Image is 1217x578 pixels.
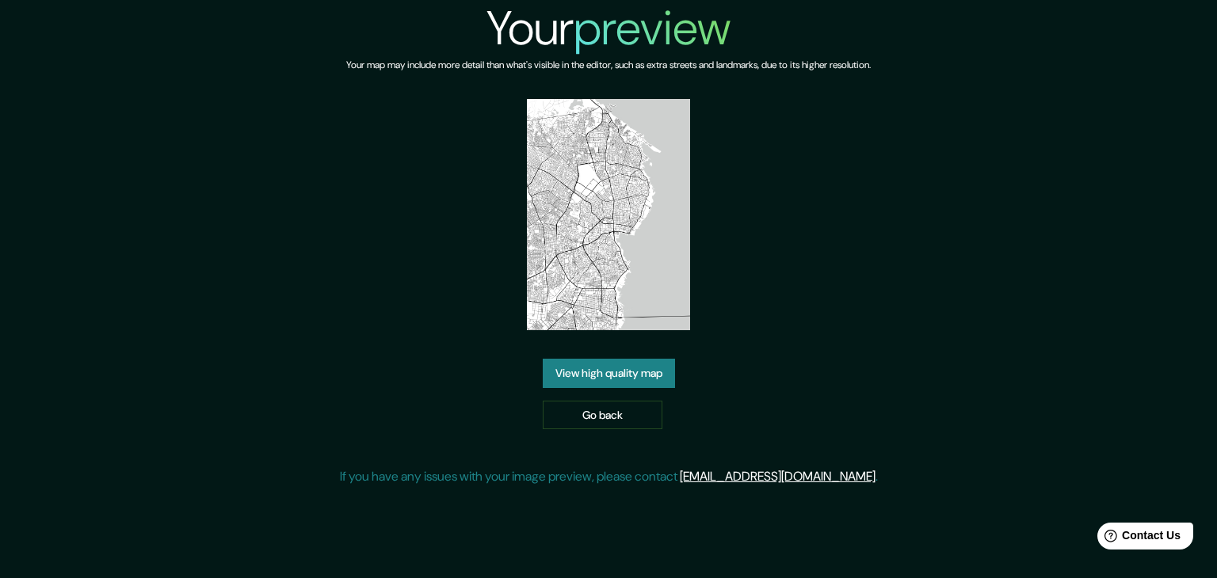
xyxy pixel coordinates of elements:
[1076,516,1200,561] iframe: Help widget launcher
[543,359,675,388] a: View high quality map
[527,99,691,330] img: created-map-preview
[340,467,878,486] p: If you have any issues with your image preview, please contact .
[680,468,876,485] a: [EMAIL_ADDRESS][DOMAIN_NAME]
[346,57,871,74] h6: Your map may include more detail than what's visible in the editor, such as extra streets and lan...
[543,401,662,430] a: Go back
